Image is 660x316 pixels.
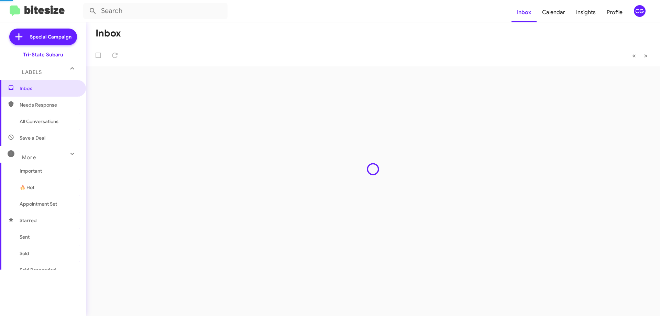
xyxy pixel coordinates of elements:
a: Insights [571,2,601,22]
h1: Inbox [96,28,121,39]
span: More [22,154,36,161]
a: Profile [601,2,628,22]
span: Starred [20,217,37,224]
button: Next [640,48,652,63]
span: Important [20,167,78,174]
span: Save a Deal [20,134,45,141]
span: 🔥 Hot [20,184,34,191]
span: All Conversations [20,118,58,125]
div: Tri-State Subaru [23,51,63,58]
a: Calendar [537,2,571,22]
button: Previous [628,48,640,63]
span: « [632,51,636,60]
input: Search [83,3,228,19]
div: CG [634,5,646,17]
span: Sold [20,250,29,257]
span: Sent [20,233,30,240]
span: Special Campaign [30,33,71,40]
span: » [644,51,648,60]
span: Appointment Set [20,200,57,207]
a: Special Campaign [9,29,77,45]
span: Inbox [20,85,78,92]
a: Inbox [511,2,537,22]
span: Needs Response [20,101,78,108]
span: Labels [22,69,42,75]
button: CG [628,5,652,17]
span: Sold Responded [20,266,56,273]
nav: Page navigation example [628,48,652,63]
